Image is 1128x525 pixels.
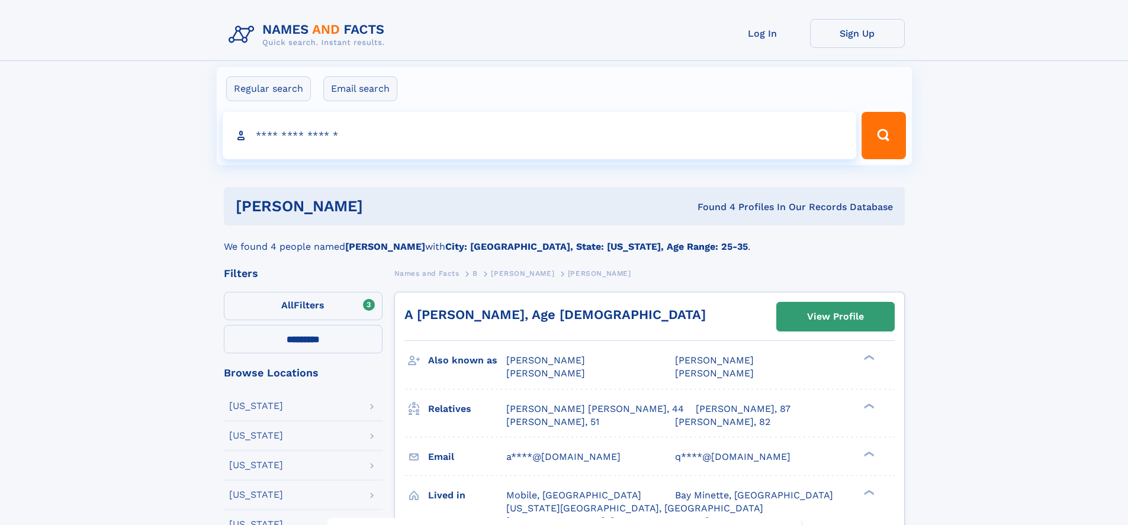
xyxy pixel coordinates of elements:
h3: Email [428,447,506,467]
div: [US_STATE] [229,460,283,470]
a: View Profile [777,302,894,331]
div: Found 4 Profiles In Our Records Database [530,201,893,214]
a: [PERSON_NAME] [491,266,554,281]
a: [PERSON_NAME], 87 [696,402,790,416]
h1: [PERSON_NAME] [236,199,531,214]
a: Log In [715,19,810,48]
span: Mobile, [GEOGRAPHIC_DATA] [506,489,641,501]
span: [PERSON_NAME] [506,355,585,366]
label: Regular search [226,76,311,101]
div: Filters [224,268,383,279]
h3: Lived in [428,485,506,505]
label: Email search [323,76,397,101]
span: [PERSON_NAME] [506,368,585,379]
a: Names and Facts [394,266,459,281]
span: [PERSON_NAME] [491,269,554,278]
div: View Profile [807,303,864,330]
div: Browse Locations [224,368,383,378]
div: ❯ [861,402,875,410]
input: search input [223,112,857,159]
span: [PERSON_NAME] [675,368,754,379]
span: [PERSON_NAME] [568,269,631,278]
a: A [PERSON_NAME], Age [DEMOGRAPHIC_DATA] [404,307,706,322]
h3: Relatives [428,399,506,419]
a: [PERSON_NAME], 82 [675,416,770,429]
span: [PERSON_NAME] [675,355,754,366]
div: We found 4 people named with . [224,226,905,254]
b: City: [GEOGRAPHIC_DATA], State: [US_STATE], Age Range: 25-35 [445,241,748,252]
span: B [473,269,478,278]
b: [PERSON_NAME] [345,241,425,252]
button: Search Button [862,112,905,159]
div: ❯ [861,354,875,362]
span: Bay Minette, [GEOGRAPHIC_DATA] [675,489,833,501]
div: [US_STATE] [229,401,283,411]
img: Logo Names and Facts [224,19,394,51]
span: [US_STATE][GEOGRAPHIC_DATA], [GEOGRAPHIC_DATA] [506,503,763,514]
a: Sign Up [810,19,905,48]
h3: Also known as [428,350,506,371]
div: ❯ [861,450,875,458]
div: [US_STATE] [229,431,283,440]
div: ❯ [861,488,875,496]
a: B [473,266,478,281]
div: [US_STATE] [229,490,283,500]
label: Filters [224,292,383,320]
a: [PERSON_NAME], 51 [506,416,599,429]
span: All [281,299,294,311]
a: [PERSON_NAME] [PERSON_NAME], 44 [506,402,684,416]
